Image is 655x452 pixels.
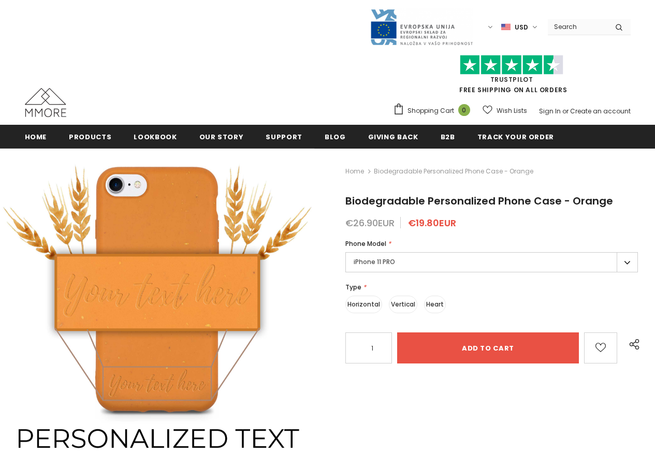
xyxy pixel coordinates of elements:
[393,103,475,119] a: Shopping Cart 0
[389,296,417,313] label: Vertical
[490,75,533,84] a: Trustpilot
[368,125,418,148] a: Giving back
[266,132,302,142] span: support
[562,107,569,115] span: or
[134,132,177,142] span: Lookbook
[134,125,177,148] a: Lookbook
[458,104,470,116] span: 0
[397,332,579,363] input: Add to cart
[393,60,631,94] span: FREE SHIPPING ON ALL ORDERS
[69,132,111,142] span: Products
[477,132,554,142] span: Track your order
[368,132,418,142] span: Giving back
[25,125,47,148] a: Home
[408,216,456,229] span: €19.80EUR
[325,125,346,148] a: Blog
[69,125,111,148] a: Products
[460,55,563,75] img: Trust Pilot Stars
[345,283,361,291] span: Type
[345,252,638,272] label: iPhone 11 PRO
[441,125,455,148] a: B2B
[374,165,533,178] span: Biodegradable Personalized Phone Case - Orange
[199,132,244,142] span: Our Story
[345,165,364,178] a: Home
[539,107,561,115] a: Sign In
[370,22,473,31] a: Javni Razpis
[345,216,395,229] span: €26.90EUR
[477,125,554,148] a: Track your order
[501,23,511,32] img: USD
[25,132,47,142] span: Home
[515,22,528,33] span: USD
[345,194,613,208] span: Biodegradable Personalized Phone Case - Orange
[370,8,473,46] img: Javni Razpis
[497,106,527,116] span: Wish Lists
[407,106,454,116] span: Shopping Cart
[199,125,244,148] a: Our Story
[570,107,631,115] a: Create an account
[483,101,527,120] a: Wish Lists
[325,132,346,142] span: Blog
[345,296,382,313] label: Horizontal
[345,239,386,248] span: Phone Model
[441,132,455,142] span: B2B
[548,19,607,34] input: Search Site
[25,88,66,117] img: MMORE Cases
[424,296,446,313] label: Heart
[266,125,302,148] a: support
